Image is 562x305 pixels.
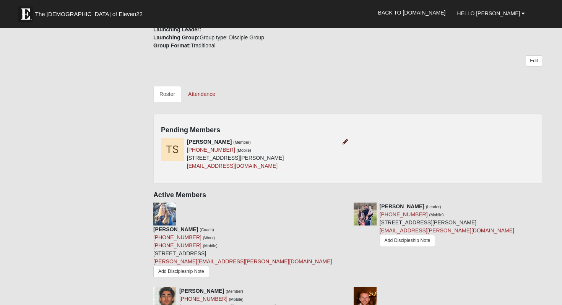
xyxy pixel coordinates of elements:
[237,148,251,152] small: (Mobile)
[526,55,542,67] a: Edit
[153,266,209,277] a: Add Discipleship Note
[153,226,332,281] div: [STREET_ADDRESS]
[153,234,201,240] a: [PHONE_NUMBER]
[153,42,191,49] strong: Group Format:
[153,26,201,32] strong: Launching Leader:
[380,211,428,217] a: [PHONE_NUMBER]
[380,227,514,234] a: [EMAIL_ADDRESS][PERSON_NAME][DOMAIN_NAME]
[153,226,198,232] strong: [PERSON_NAME]
[161,126,534,135] h4: Pending Members
[380,235,435,247] a: Add Discipleship Note
[233,140,251,144] small: (Member)
[457,10,520,16] span: Hello [PERSON_NAME]
[187,163,278,169] a: [EMAIL_ADDRESS][DOMAIN_NAME]
[203,243,218,248] small: (Mobile)
[153,258,332,264] a: [PERSON_NAME][EMAIL_ADDRESS][PERSON_NAME][DOMAIN_NAME]
[380,203,424,209] strong: [PERSON_NAME]
[153,191,542,200] h4: Active Members
[203,235,215,240] small: (Work)
[451,4,531,23] a: Hello [PERSON_NAME]
[153,34,200,41] strong: Launching Group:
[18,6,33,22] img: Eleven22 logo
[182,86,221,102] a: Attendance
[426,204,441,209] small: (Leader)
[179,288,224,294] strong: [PERSON_NAME]
[429,213,443,217] small: (Mobile)
[153,86,181,102] a: Roster
[153,242,201,248] a: [PHONE_NUMBER]
[14,3,167,22] a: The [DEMOGRAPHIC_DATA] of Eleven22
[187,139,232,145] strong: [PERSON_NAME]
[380,203,514,249] div: [STREET_ADDRESS][PERSON_NAME]
[372,3,452,22] a: Back to [DOMAIN_NAME]
[226,289,243,294] small: (Member)
[35,10,143,18] span: The [DEMOGRAPHIC_DATA] of Eleven22
[187,138,284,170] div: [STREET_ADDRESS][PERSON_NAME]
[200,227,214,232] small: (Coach)
[187,147,235,153] a: [PHONE_NUMBER]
